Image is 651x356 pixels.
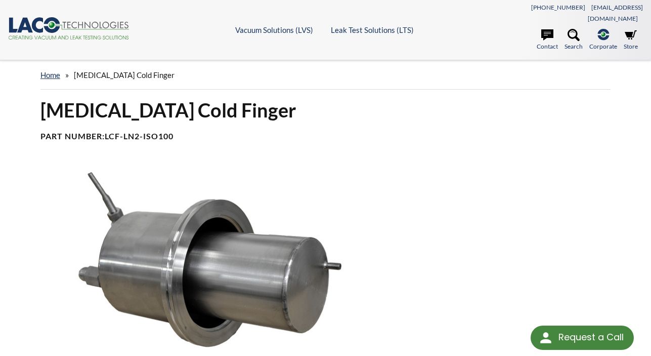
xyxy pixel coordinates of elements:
[531,4,585,11] a: [PHONE_NUMBER]
[624,29,638,51] a: Store
[588,4,643,22] a: [EMAIL_ADDRESS][DOMAIN_NAME]
[537,29,558,51] a: Contact
[531,326,634,350] div: Request a Call
[331,25,414,34] a: Leak Test Solutions (LTS)
[40,61,611,90] div: »
[538,330,554,346] img: round button
[235,25,313,34] a: Vacuum Solutions (LVS)
[589,42,617,51] span: Corporate
[40,131,611,142] h4: Part Number:
[40,98,611,123] h1: [MEDICAL_DATA] Cold Finger
[40,70,60,80] a: home
[565,29,583,51] a: Search
[558,326,624,349] div: Request a Call
[74,70,175,80] span: [MEDICAL_DATA] Cold Finger
[105,131,173,141] b: LCF-LN2-ISO100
